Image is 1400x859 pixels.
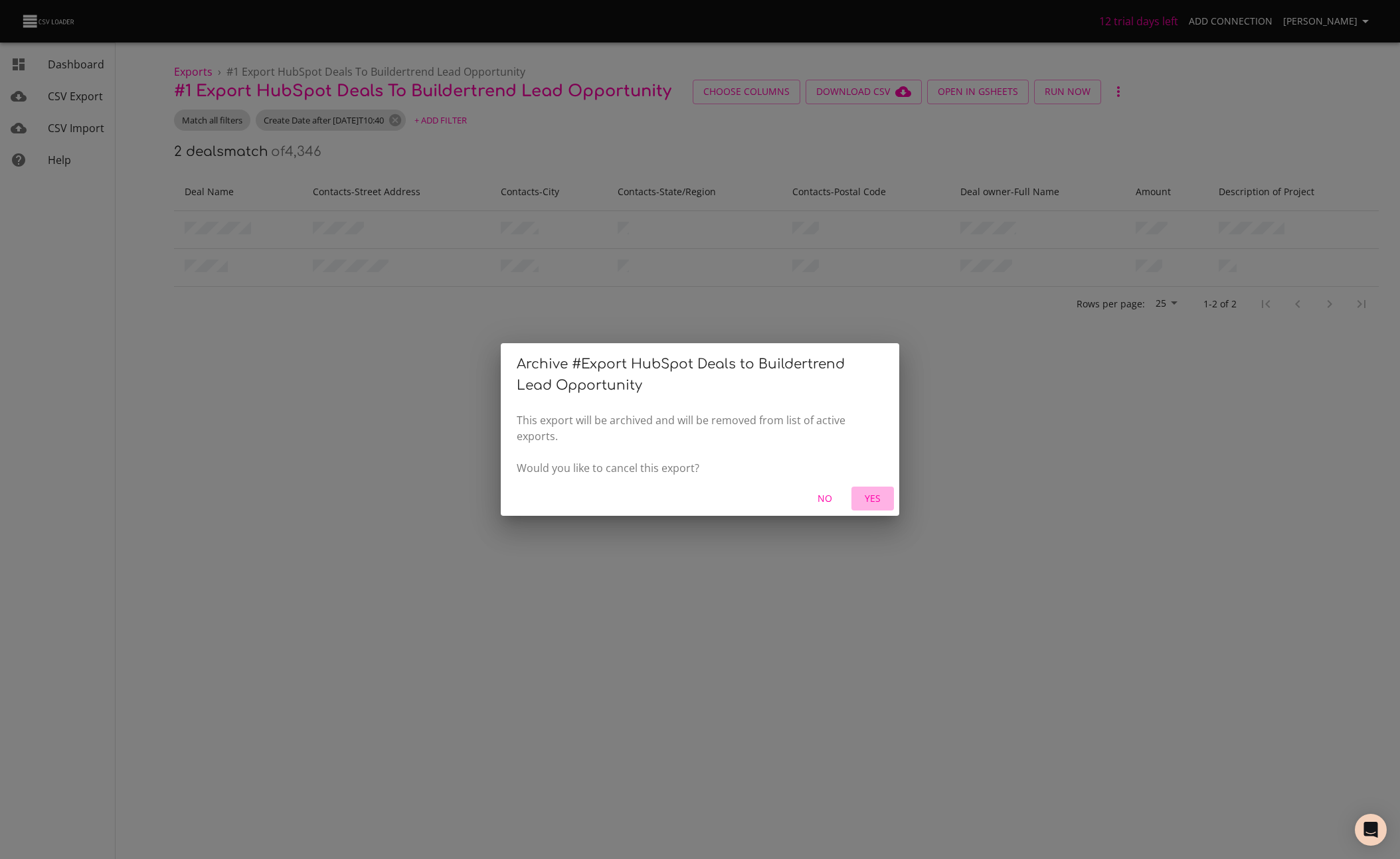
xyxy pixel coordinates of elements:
[1355,814,1387,846] div: Open Intercom Messenger
[517,412,883,476] p: This export will be archived and will be removed from list of active exports. Would you like to c...
[809,491,841,507] span: No
[517,354,883,396] h2: Archive # Export HubSpot Deals to Buildertrend Lead Opportunity
[851,487,894,511] button: Yes
[857,491,889,507] span: Yes
[804,487,846,511] button: No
